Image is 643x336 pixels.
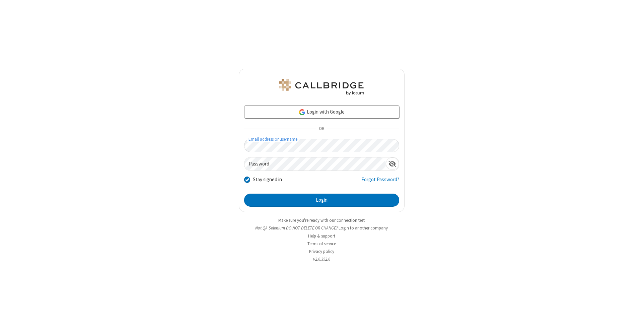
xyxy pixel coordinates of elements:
a: Terms of service [307,241,336,247]
img: google-icon.png [298,109,306,116]
span: OR [316,124,327,134]
button: Login [244,194,399,207]
div: Show password [386,157,399,170]
a: Login with Google [244,105,399,119]
label: Stay signed in [253,176,282,184]
input: Email address or username [244,139,399,152]
a: Forgot Password? [361,176,399,189]
img: QA Selenium DO NOT DELETE OR CHANGE [278,79,365,95]
iframe: Chat [626,319,638,331]
li: Not QA Selenium DO NOT DELETE OR CHANGE? [239,225,405,231]
a: Help & support [308,233,335,239]
input: Password [244,157,386,171]
a: Make sure you're ready with our connection test [278,217,365,223]
button: Login to another company [339,225,388,231]
a: Privacy policy [309,249,334,254]
li: v2.6.352.6 [239,256,405,262]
